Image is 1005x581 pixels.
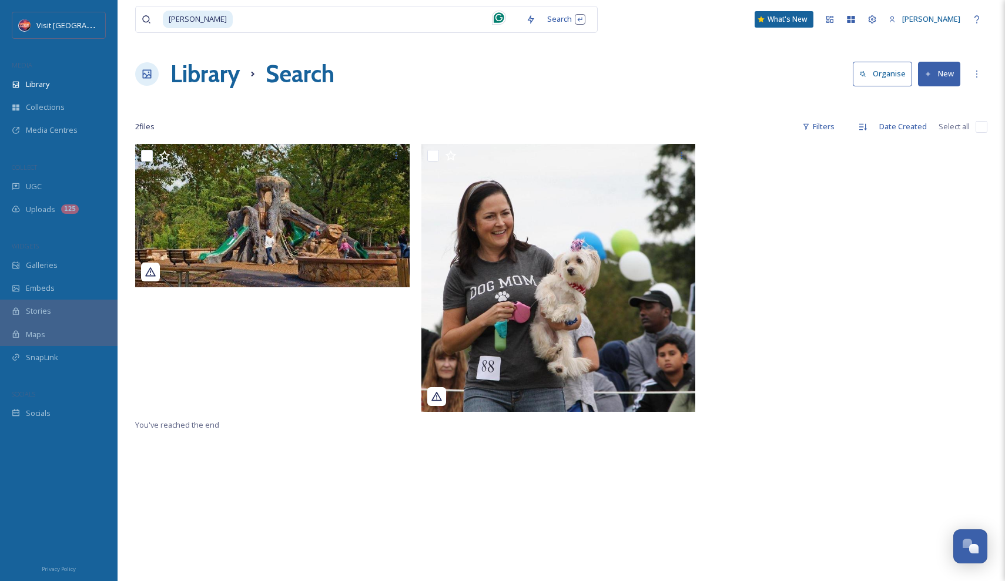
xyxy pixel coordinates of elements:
[42,565,76,573] span: Privacy Policy
[26,102,65,113] span: Collections
[26,181,42,192] span: UGC
[12,61,32,69] span: MEDIA
[135,121,155,132] span: 2 file s
[36,19,186,31] span: Visit [GEOGRAPHIC_DATA][PERSON_NAME]
[883,8,966,31] a: [PERSON_NAME]
[12,241,39,250] span: WIDGETS
[873,115,933,138] div: Date Created
[953,529,987,563] button: Open Chat
[26,352,58,363] span: SnapLink
[135,419,219,430] span: You've reached the end
[19,19,31,31] img: Logo%20Image.png
[61,204,79,214] div: 125
[796,115,840,138] div: Filters
[26,283,55,294] span: Embeds
[170,56,240,92] a: Library
[163,11,233,28] span: [PERSON_NAME]
[26,305,51,317] span: Stories
[26,260,58,271] span: Galleries
[918,62,960,86] button: New
[266,56,334,92] h1: Search
[12,389,35,398] span: SOCIALS
[541,8,591,31] div: Search
[902,14,960,24] span: [PERSON_NAME]
[853,62,912,86] button: Organise
[421,144,696,412] img: corneliusparksandrec_03242025_17918852836863730.jpg
[26,408,51,419] span: Socials
[26,125,78,136] span: Media Centres
[42,561,76,575] a: Privacy Policy
[853,62,918,86] a: Organise
[755,11,813,28] a: What's New
[26,329,45,340] span: Maps
[26,204,55,215] span: Uploads
[12,163,37,172] span: COLLECT
[26,79,49,90] span: Library
[135,144,410,287] img: visitlakenorman_08192022_17969489668743403.jpg
[939,121,970,132] span: Select all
